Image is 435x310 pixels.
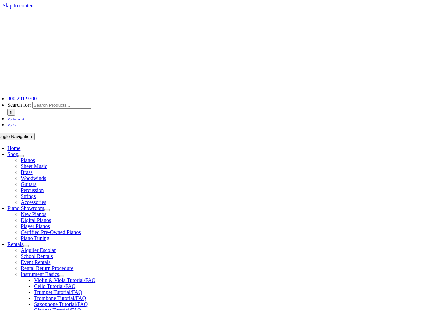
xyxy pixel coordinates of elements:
[7,151,18,157] a: Shop
[21,271,59,277] a: Instrument Basics
[34,283,76,289] a: Cello Tutorial/FAQ
[21,211,46,217] a: New Pianos
[21,157,35,163] a: Pianos
[34,301,88,307] a: Saxophone Tutorial/FAQ
[21,235,49,241] a: Piano Tuning
[7,116,24,121] a: My Account
[7,123,19,127] span: My Cart
[34,289,82,295] a: Trumpet Tutorial/FAQ
[21,199,46,205] a: Accessories
[59,275,64,277] button: Open submenu of Instrument Basics
[7,96,37,101] a: 800.291.9700
[21,265,73,271] a: Rental Return Procedure
[7,205,44,211] a: Piano Showroom
[7,109,15,116] input: Search
[21,217,51,223] a: Digital Pianos
[21,229,81,235] a: Certified Pre-Owned Pianos
[7,102,31,108] span: Search for:
[21,253,53,259] a: School Rentals
[21,259,50,265] a: Event Rentals
[21,187,44,193] a: Percussion
[7,122,19,127] a: My Cart
[32,102,91,109] input: Search Products...
[21,193,36,199] a: Strings
[21,175,46,181] a: Woodwinds
[7,117,24,121] span: My Account
[44,209,50,211] button: Open submenu of Piano Showroom
[21,223,50,229] a: Player Pianos
[34,295,86,301] a: Trombone Tutorial/FAQ
[21,181,36,187] a: Guitars
[21,163,47,169] a: Sheet Music
[34,277,96,283] a: Violin & Viola Tutorial/FAQ
[7,145,20,151] a: Home
[3,3,35,8] a: Skip to content
[7,241,23,247] a: Rentals
[21,247,56,253] a: Alquiler Escolar
[18,155,24,157] button: Open submenu of Shop
[23,245,29,247] button: Open submenu of Rentals
[21,169,33,175] a: Brass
